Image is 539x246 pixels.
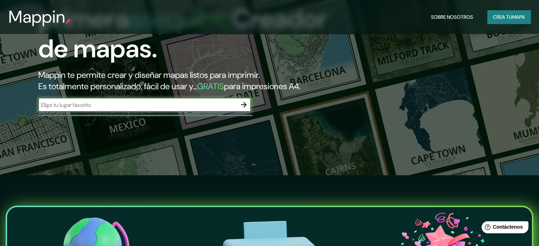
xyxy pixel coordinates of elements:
[38,101,237,109] input: Elige tu lugar favorito
[38,69,260,80] font: Mappin te permite crear y diseñar mapas listos para imprimir.
[9,6,66,28] font: Mappin
[197,81,224,92] font: GRATIS
[431,14,473,20] font: Sobre nosotros
[493,14,512,20] font: Crea tu
[38,81,197,92] font: Es totalmente personalizado, fácil de usar y...
[66,18,71,24] img: pin de mapeo
[512,14,525,20] font: mapa
[476,218,531,238] iframe: Lanzador de widgets de ayuda
[224,81,301,92] font: para impresiones A4.
[428,10,476,24] button: Sobre nosotros
[487,10,530,24] button: Crea tumapa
